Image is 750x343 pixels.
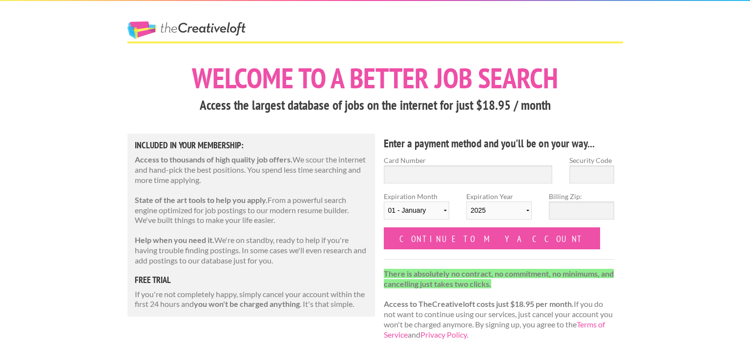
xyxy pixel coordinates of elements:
[384,155,553,165] label: Card Number
[384,299,574,308] strong: Access to TheCreativeloft costs just $18.95 per month.
[384,227,601,249] input: Continue to my account
[135,235,368,265] p: We're on standby, ready to help if you're having trouble finding postings. In some cases we'll ev...
[384,269,615,340] p: If you do not want to continue using our services, just cancel your account you won't be charged ...
[127,64,623,92] h1: Welcome to a better job search
[384,191,449,227] label: Expiration Month
[135,195,368,225] p: From a powerful search engine optimized for job postings to our modern resume builder. We've buil...
[135,289,368,310] p: If you're not completely happy, simply cancel your account within the first 24 hours and . It's t...
[135,195,268,204] strong: State of the art tools to help you apply.
[466,202,532,220] select: Expiration Year
[135,235,214,244] strong: Help when you need it.
[384,269,614,288] strong: There is absolutely no contract, no commitment, no minimums, and cancelling just takes two clicks.
[384,136,615,151] h4: Enter a payment method and you'll be on your way...
[135,276,368,284] h5: free trial
[127,96,623,115] h3: Access the largest database of jobs on the internet for just $18.95 / month
[466,191,532,227] label: Expiration Year
[135,155,292,164] strong: Access to thousands of high quality job offers.
[384,202,449,220] select: Expiration Month
[135,141,368,150] h5: Included in Your Membership:
[135,155,368,185] p: We scour the internet and hand-pick the best positions. You spend less time searching and more ti...
[549,191,614,202] label: Billing Zip:
[127,21,246,39] a: The Creative Loft
[569,155,614,165] label: Security Code
[384,320,605,339] a: Terms of Service
[194,299,300,308] strong: you won't be charged anything
[420,330,467,339] a: Privacy Policy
